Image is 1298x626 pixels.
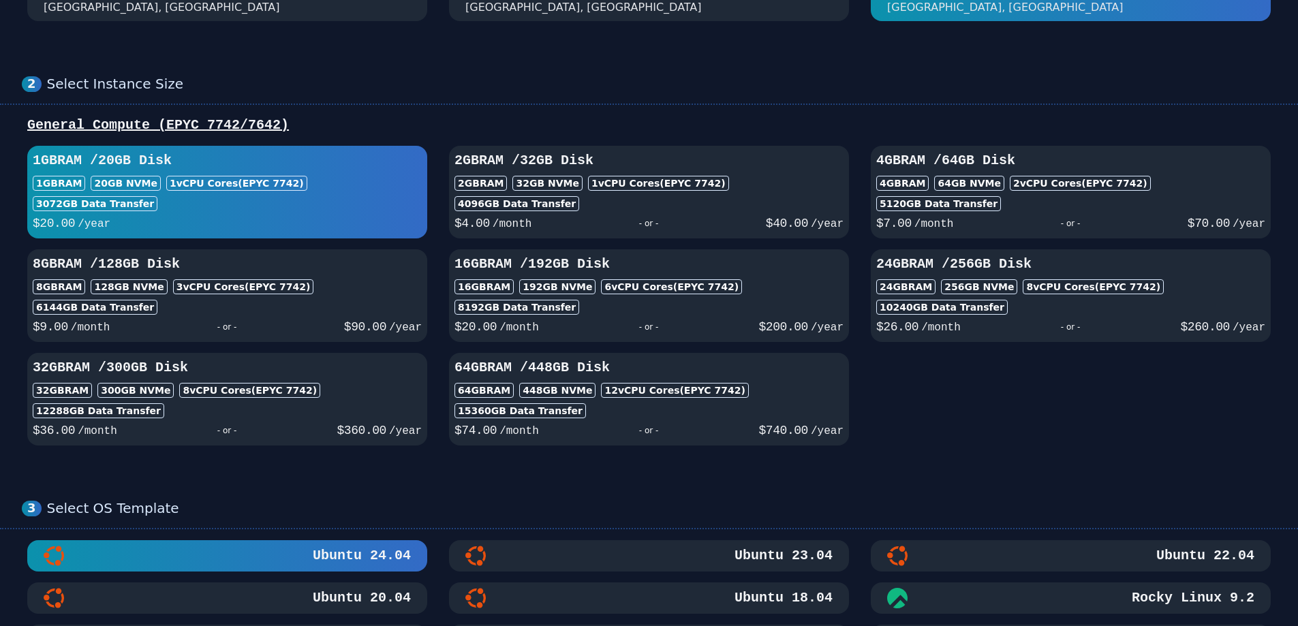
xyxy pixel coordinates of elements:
[1188,217,1230,230] span: $ 70.00
[22,501,42,516] div: 3
[389,322,422,334] span: /year
[27,353,427,445] button: 32GBRAM /300GB Disk32GBRAM300GB NVMe8vCPU Cores(EPYC 7742)12288GB Data Transfer$36.00/month- or -...
[71,322,110,334] span: /month
[1154,546,1254,565] h3: Ubuntu 22.04
[389,425,422,437] span: /year
[465,546,486,566] img: Ubuntu 23.04
[337,424,386,437] span: $ 360.00
[876,279,936,294] div: 24GB RAM
[27,540,427,572] button: Ubuntu 24.04Ubuntu 24.04
[499,322,539,334] span: /month
[876,217,912,230] span: $ 7.00
[914,218,954,230] span: /month
[953,214,1187,233] div: - or -
[33,255,422,274] h3: 8GB RAM / 128 GB Disk
[1233,218,1265,230] span: /year
[454,196,579,211] div: 4096 GB Data Transfer
[78,425,117,437] span: /month
[97,383,174,398] div: 300 GB NVMe
[454,424,497,437] span: $ 74.00
[539,317,759,337] div: - or -
[44,588,64,608] img: Ubuntu 20.04
[887,546,908,566] img: Ubuntu 22.04
[454,383,514,398] div: 64GB RAM
[91,176,161,191] div: 20 GB NVMe
[78,218,110,230] span: /year
[454,403,586,418] div: 15360 GB Data Transfer
[33,151,422,170] h3: 1GB RAM / 20 GB Disk
[871,582,1271,614] button: Rocky Linux 9.2Rocky Linux 9.2
[33,358,422,377] h3: 32GB RAM / 300 GB Disk
[876,320,918,334] span: $ 26.00
[27,582,427,614] button: Ubuntu 20.04Ubuntu 20.04
[454,358,844,377] h3: 64GB RAM / 448 GB Disk
[601,383,748,398] div: 12 vCPU Cores (EPYC 7742)
[876,151,1265,170] h3: 4GB RAM / 64 GB Disk
[759,320,808,334] span: $ 200.00
[173,279,314,294] div: 3 vCPU Cores (EPYC 7742)
[811,322,844,334] span: /year
[117,421,337,440] div: - or -
[22,116,1276,135] div: General Compute (EPYC 7742/7642)
[887,588,908,608] img: Rocky Linux 9.2
[493,218,532,230] span: /month
[454,217,490,230] span: $ 4.00
[22,76,42,92] div: 2
[961,317,1181,337] div: - or -
[519,383,596,398] div: 448 GB NVMe
[811,425,844,437] span: /year
[454,255,844,274] h3: 16GB RAM / 192 GB Disk
[449,540,849,572] button: Ubuntu 23.04Ubuntu 23.04
[454,320,497,334] span: $ 20.00
[166,176,307,191] div: 1 vCPU Cores (EPYC 7742)
[811,218,844,230] span: /year
[759,424,808,437] span: $ 740.00
[27,249,427,342] button: 8GBRAM /128GB Disk8GBRAM128GB NVMe3vCPU Cores(EPYC 7742)6144GB Data Transfer$9.00/month- or -$90....
[449,582,849,614] button: Ubuntu 18.04Ubuntu 18.04
[33,196,157,211] div: 3072 GB Data Transfer
[732,546,833,565] h3: Ubuntu 23.04
[601,279,742,294] div: 6 vCPU Cores (EPYC 7742)
[33,383,92,398] div: 32GB RAM
[449,249,849,342] button: 16GBRAM /192GB Disk16GBRAM192GB NVMe6vCPU Cores(EPYC 7742)8192GB Data Transfer$20.00/month- or -$...
[454,151,844,170] h3: 2GB RAM / 32 GB Disk
[454,279,514,294] div: 16GB RAM
[33,300,157,315] div: 6144 GB Data Transfer
[871,249,1271,342] button: 24GBRAM /256GB Disk24GBRAM256GB NVMe8vCPU Cores(EPYC 7742)10240GB Data Transfer$26.00/month- or -...
[179,383,320,398] div: 8 vCPU Cores (EPYC 7742)
[33,176,85,191] div: 1GB RAM
[44,546,64,566] img: Ubuntu 24.04
[454,176,507,191] div: 2GB RAM
[876,196,1001,211] div: 5120 GB Data Transfer
[499,425,539,437] span: /month
[33,279,85,294] div: 8GB RAM
[934,176,1004,191] div: 64 GB NVMe
[110,317,343,337] div: - or -
[871,540,1271,572] button: Ubuntu 22.04Ubuntu 22.04
[921,322,961,334] span: /month
[449,353,849,445] button: 64GBRAM /448GB Disk64GBRAM448GB NVMe12vCPU Cores(EPYC 7742)15360GB Data Transfer$74.00/month- or ...
[539,421,759,440] div: - or -
[588,176,729,191] div: 1 vCPU Cores (EPYC 7742)
[876,176,929,191] div: 4GB RAM
[344,320,386,334] span: $ 90.00
[47,76,1276,93] div: Select Instance Size
[519,279,596,294] div: 192 GB NVMe
[310,589,411,608] h3: Ubuntu 20.04
[512,176,583,191] div: 32 GB NVMe
[47,500,1276,517] div: Select OS Template
[732,589,833,608] h3: Ubuntu 18.04
[941,279,1017,294] div: 256 GB NVMe
[1181,320,1230,334] span: $ 260.00
[310,546,411,565] h3: Ubuntu 24.04
[876,300,1008,315] div: 10240 GB Data Transfer
[1010,176,1151,191] div: 2 vCPU Cores (EPYC 7742)
[454,300,579,315] div: 8192 GB Data Transfer
[871,146,1271,238] button: 4GBRAM /64GB Disk4GBRAM64GB NVMe2vCPU Cores(EPYC 7742)5120GB Data Transfer$7.00/month- or -$70.00...
[33,403,164,418] div: 12288 GB Data Transfer
[1233,322,1265,334] span: /year
[876,255,1265,274] h3: 24GB RAM / 256 GB Disk
[33,424,75,437] span: $ 36.00
[1129,589,1254,608] h3: Rocky Linux 9.2
[91,279,167,294] div: 128 GB NVMe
